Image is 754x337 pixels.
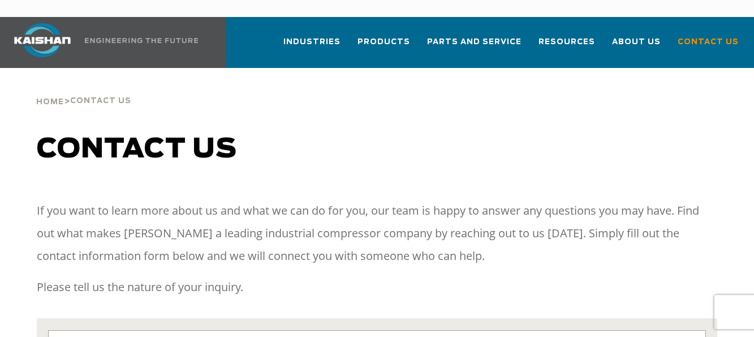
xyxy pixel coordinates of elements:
span: Parts and Service [427,36,522,49]
span: Contact Us [678,36,739,49]
span: Industries [283,36,341,49]
a: Parts and Service [427,27,522,66]
span: Contact us [37,136,237,163]
a: Products [357,27,410,66]
a: Contact Us [678,27,739,66]
span: Resources [538,36,595,49]
p: Please tell us the nature of your inquiry. [37,276,717,298]
span: About Us [612,36,661,49]
div: > [36,68,131,111]
img: Engineering the future [85,38,198,43]
span: Products [357,36,410,49]
p: If you want to learn more about us and what we can do for you, our team is happy to answer any qu... [37,199,717,267]
a: Resources [538,27,595,66]
span: Home [36,99,64,106]
a: Home [36,96,64,106]
a: Industries [283,27,341,66]
a: About Us [612,27,661,66]
span: Contact Us [70,97,131,105]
